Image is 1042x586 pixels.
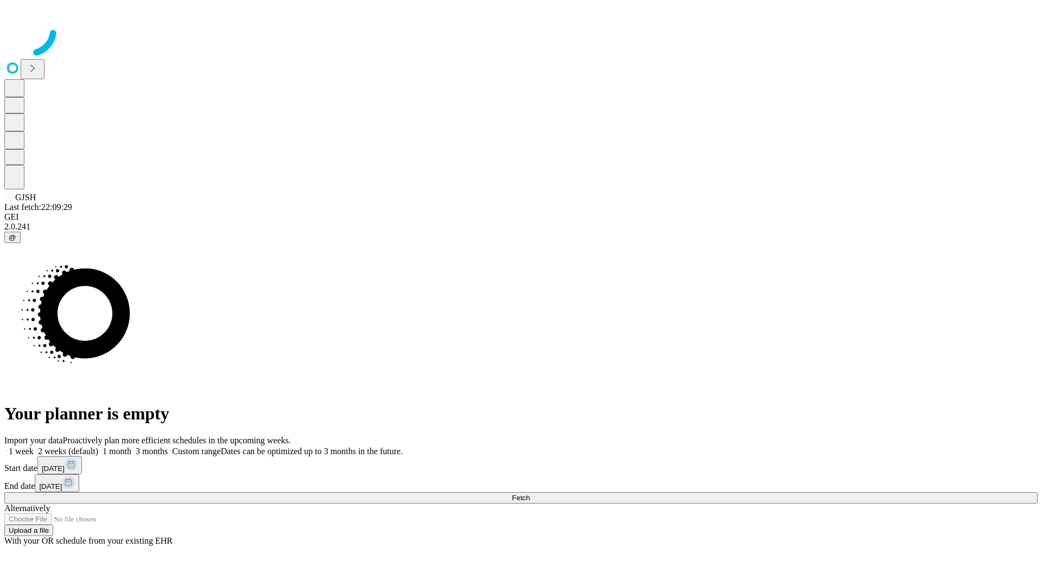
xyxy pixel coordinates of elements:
[4,525,53,536] button: Upload a file
[4,404,1038,424] h1: Your planner is empty
[221,447,403,456] span: Dates can be optimized up to 3 months in the future.
[63,436,291,445] span: Proactively plan more efficient schedules in the upcoming weeks.
[35,474,79,492] button: [DATE]
[136,447,168,456] span: 3 months
[38,447,98,456] span: 2 weeks (default)
[172,447,220,456] span: Custom range
[4,232,21,243] button: @
[4,492,1038,504] button: Fetch
[4,504,50,513] span: Alternatively
[4,536,173,545] span: With your OR schedule from your existing EHR
[15,193,36,202] span: GJSH
[9,447,34,456] span: 1 week
[103,447,131,456] span: 1 month
[4,212,1038,222] div: GEI
[4,456,1038,474] div: Start date
[9,233,16,241] span: @
[4,202,72,212] span: Last fetch: 22:09:29
[512,494,530,502] span: Fetch
[4,474,1038,492] div: End date
[4,436,63,445] span: Import your data
[42,464,65,473] span: [DATE]
[39,482,62,491] span: [DATE]
[37,456,82,474] button: [DATE]
[4,222,1038,232] div: 2.0.241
